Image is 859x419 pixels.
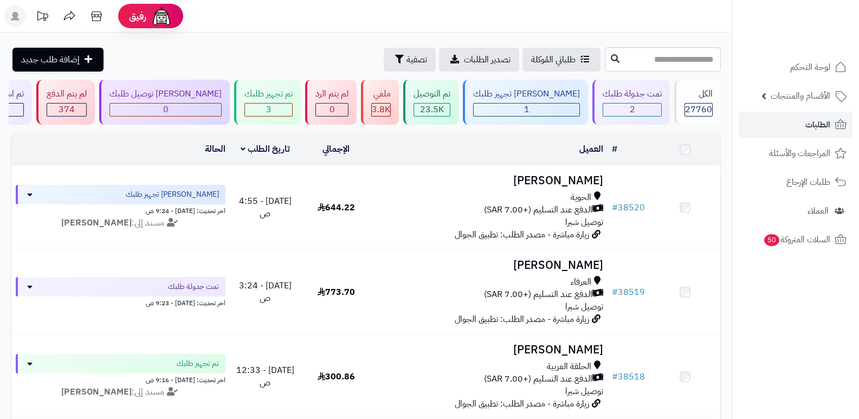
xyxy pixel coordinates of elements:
span: العرفاء [571,276,591,288]
span: الحلقة الغربية [547,360,591,373]
div: 2 [603,104,661,116]
div: 0 [110,104,221,116]
span: المراجعات والأسئلة [769,146,830,161]
span: 2 [630,103,635,116]
a: طلباتي المُوكلة [522,48,600,72]
strong: [PERSON_NAME] [61,385,132,398]
span: 1 [524,103,529,116]
div: الكل [684,88,713,100]
span: توصيل شبرا [565,216,603,229]
span: 27760 [685,103,712,116]
div: 3 [245,104,292,116]
span: لوحة التحكم [790,60,830,75]
span: تمت جدولة طلبك [168,281,219,292]
div: لم يتم الرد [315,88,348,100]
span: 0 [163,103,169,116]
span: 23.5K [420,103,444,116]
span: زيارة مباشرة - مصدر الطلب: تطبيق الجوال [455,397,589,410]
span: السلات المتروكة [763,232,830,247]
a: ملغي 3.8K [359,80,401,125]
span: الدفع عند التسليم (+7.00 SAR) [484,204,592,216]
span: إضافة طلب جديد [21,53,80,66]
span: زيارة مباشرة - مصدر الطلب: تطبيق الجوال [455,228,589,241]
a: الإجمالي [322,143,350,156]
a: تمت جدولة طلبك 2 [590,80,672,125]
span: الدفع عند التسليم (+7.00 SAR) [484,373,592,385]
span: تصدير الطلبات [464,53,511,66]
span: العملاء [808,203,829,218]
span: 0 [330,103,335,116]
strong: [PERSON_NAME] [61,216,132,229]
div: اخر تحديث: [DATE] - 9:23 ص [16,296,225,308]
div: 374 [47,104,86,116]
div: مسند إلى: [8,386,234,398]
span: توصيل شبرا [565,300,603,313]
span: 300.86 [318,370,355,383]
a: المراجعات والأسئلة [739,140,852,166]
span: طلبات الإرجاع [786,175,830,190]
div: تم تجهيز طلبك [244,88,293,100]
div: مسند إلى: [8,217,234,229]
div: اخر تحديث: [DATE] - 9:16 ص [16,373,225,385]
div: ملغي [371,88,391,100]
a: تم التوصيل 23.5K [401,80,461,125]
div: [PERSON_NAME] توصيل طلبك [109,88,222,100]
a: تحديثات المنصة [29,5,56,30]
span: 3 [266,103,272,116]
span: [DATE] - 3:24 ص [239,279,292,305]
a: الحالة [205,143,225,156]
a: لم يتم الدفع 374 [34,80,97,125]
span: رفيق [129,10,146,23]
a: العميل [579,143,603,156]
span: # [612,201,618,214]
span: 374 [59,103,75,116]
a: لم يتم الرد 0 [303,80,359,125]
span: الطلبات [805,117,830,132]
a: #38518 [612,370,645,383]
a: # [612,143,617,156]
a: #38520 [612,201,645,214]
div: 3842 [372,104,390,116]
span: 3.8K [372,103,390,116]
span: [PERSON_NAME] تجهيز طلبك [126,189,219,200]
a: [PERSON_NAME] تجهيز طلبك 1 [461,80,590,125]
a: طلبات الإرجاع [739,169,852,195]
span: 50 [764,234,779,246]
div: تمت جدولة طلبك [603,88,662,100]
a: إضافة طلب جديد [12,48,104,72]
span: تصفية [406,53,427,66]
span: طلباتي المُوكلة [531,53,576,66]
h3: [PERSON_NAME] [376,259,604,272]
h3: [PERSON_NAME] [376,344,604,356]
span: # [612,370,618,383]
a: [PERSON_NAME] توصيل طلبك 0 [97,80,232,125]
span: 773.70 [318,286,355,299]
span: # [612,286,618,299]
span: زيارة مباشرة - مصدر الطلب: تطبيق الجوال [455,313,589,326]
span: الأقسام والمنتجات [771,88,830,104]
div: لم يتم الدفع [47,88,87,100]
button: تصفية [384,48,436,72]
a: السلات المتروكة50 [739,227,852,253]
a: تاريخ الطلب [241,143,290,156]
span: الدفع عند التسليم (+7.00 SAR) [484,288,592,301]
h3: [PERSON_NAME] [376,175,604,187]
a: لوحة التحكم [739,54,852,80]
a: الكل27760 [672,80,723,125]
div: [PERSON_NAME] تجهيز طلبك [473,88,580,100]
div: تم التوصيل [414,88,450,100]
img: ai-face.png [151,5,172,27]
a: الطلبات [739,112,852,138]
span: 644.22 [318,201,355,214]
span: تم تجهيز طلبك [177,358,219,369]
div: 1 [474,104,579,116]
div: 23538 [414,104,450,116]
div: اخر تحديث: [DATE] - 9:24 ص [16,204,225,216]
a: تم تجهيز طلبك 3 [232,80,303,125]
a: #38519 [612,286,645,299]
span: [DATE] - 4:55 ص [239,195,292,220]
span: توصيل شبرا [565,385,603,398]
a: تصدير الطلبات [439,48,519,72]
span: الحوية [571,191,591,204]
div: 0 [316,104,348,116]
